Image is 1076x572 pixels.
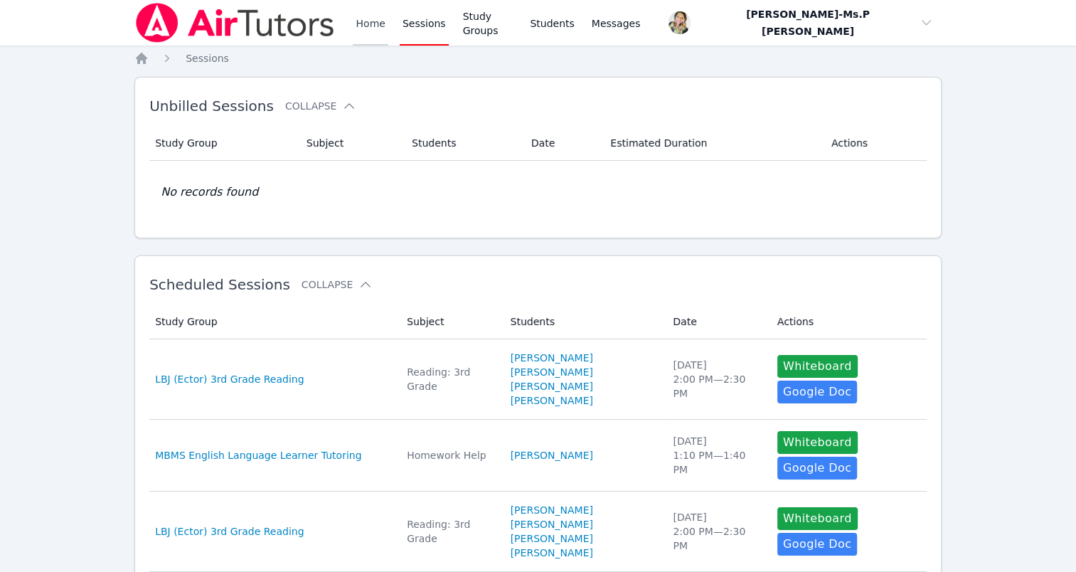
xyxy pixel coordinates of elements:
tr: LBJ (Ector) 3rd Grade ReadingReading: 3rd Grade[PERSON_NAME][PERSON_NAME][PERSON_NAME][PERSON_NAM... [149,492,927,572]
div: Homework Help [407,448,494,462]
th: Estimated Duration [602,126,823,161]
td: No records found [149,161,927,223]
a: Google Doc [777,381,857,403]
a: [PERSON_NAME] [511,393,593,408]
th: Study Group [149,126,298,161]
a: [PERSON_NAME] [511,448,593,462]
span: Messages [592,16,641,31]
button: Whiteboard [777,355,858,378]
a: [PERSON_NAME] [511,379,593,393]
a: LBJ (Ector) 3rd Grade Reading [155,524,304,539]
a: [PERSON_NAME] [511,517,593,531]
th: Study Group [149,304,398,339]
tr: LBJ (Ector) 3rd Grade ReadingReading: 3rd Grade[PERSON_NAME][PERSON_NAME][PERSON_NAME][PERSON_NAM... [149,339,927,420]
th: Actions [823,126,927,161]
a: [PERSON_NAME] [511,351,593,365]
div: [DATE] 2:00 PM — 2:30 PM [673,510,760,553]
img: Air Tutors [134,3,336,43]
th: Subject [398,304,502,339]
th: Actions [769,304,927,339]
a: [PERSON_NAME] [511,546,593,560]
button: Collapse [285,99,356,113]
nav: Breadcrumb [134,51,942,65]
th: Date [664,304,768,339]
a: [PERSON_NAME] [511,531,593,546]
span: Unbilled Sessions [149,97,274,115]
div: Reading: 3rd Grade [407,365,494,393]
div: [DATE] 2:00 PM — 2:30 PM [673,358,760,401]
a: [PERSON_NAME] [511,365,593,379]
a: MBMS English Language Learner Tutoring [155,448,361,462]
a: [PERSON_NAME] [511,503,593,517]
div: Reading: 3rd Grade [407,517,494,546]
button: Whiteboard [777,431,858,454]
span: Sessions [186,53,229,64]
button: Collapse [302,277,373,292]
span: Scheduled Sessions [149,276,290,293]
a: Sessions [186,51,229,65]
a: LBJ (Ector) 3rd Grade Reading [155,372,304,386]
button: Whiteboard [777,507,858,530]
div: [DATE] 1:10 PM — 1:40 PM [673,434,760,477]
th: Subject [298,126,403,161]
th: Students [502,304,665,339]
tr: MBMS English Language Learner TutoringHomework Help[PERSON_NAME][DATE]1:10 PM—1:40 PMWhiteboardGo... [149,420,927,492]
th: Students [403,126,523,161]
a: Google Doc [777,457,857,480]
th: Date [523,126,602,161]
a: Google Doc [777,533,857,556]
